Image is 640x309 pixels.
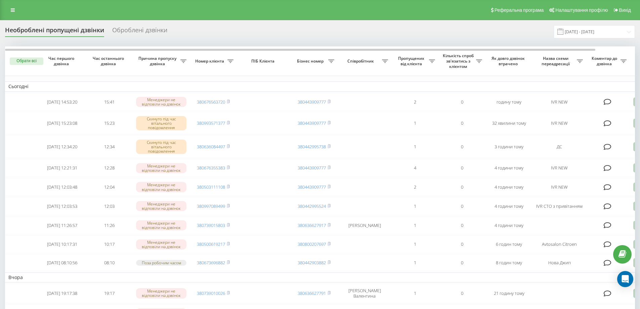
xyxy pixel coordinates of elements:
[485,255,532,271] td: 8 годин тому
[532,197,586,215] td: IVR СТО з привітанням
[136,97,186,107] div: Менеджери не відповіли на дзвінок
[39,217,86,234] td: [DATE] 11:26:57
[86,112,133,134] td: 15:23
[197,290,225,296] a: 380739010026
[197,144,225,150] a: 380636084497
[243,59,285,64] span: ПІБ Клієнта
[391,235,438,253] td: 1
[39,159,86,177] td: [DATE] 12:21:31
[338,217,391,234] td: [PERSON_NAME]
[438,197,485,215] td: 0
[86,255,133,271] td: 08:10
[391,136,438,158] td: 1
[136,182,186,192] div: Менеджери не відповіли на дзвінок
[485,93,532,111] td: годину тому
[39,93,86,111] td: [DATE] 14:53:20
[532,136,586,158] td: ДС
[86,197,133,215] td: 12:03
[532,159,586,177] td: IVR NEW
[136,140,186,154] div: Скинуто під час вітального повідомлення
[438,255,485,271] td: 0
[438,93,485,111] td: 0
[438,136,485,158] td: 0
[438,235,485,253] td: 0
[5,27,104,37] div: Необроблені пропущені дзвінки
[298,241,326,247] a: 380800207697
[197,222,225,228] a: 380739015803
[91,56,127,66] span: Час останнього дзвінка
[485,178,532,196] td: 4 години тому
[39,136,86,158] td: [DATE] 12:34:20
[197,184,225,190] a: 380503111108
[39,178,86,196] td: [DATE] 12:03:48
[391,112,438,134] td: 1
[391,284,438,303] td: 1
[391,93,438,111] td: 2
[136,220,186,230] div: Менеджери не відповіли на дзвінок
[193,59,227,64] span: Номер клієнта
[298,260,326,266] a: 380442903882
[86,235,133,253] td: 10:17
[136,239,186,249] div: Менеджери не відповіли на дзвінок
[298,120,326,126] a: 380443909777
[136,288,186,298] div: Менеджери не відповіли на дзвінок
[532,235,586,253] td: Avtosalon Citroen
[532,255,586,271] td: Нова Джип
[532,93,586,111] td: IVR NEW
[438,217,485,234] td: 0
[495,7,544,13] span: Реферальна програма
[298,184,326,190] a: 380443909777
[338,284,391,303] td: [PERSON_NAME] Валентина
[197,99,225,105] a: 380676563720
[485,217,532,234] td: 4 години тому
[136,116,186,131] div: Скинуто під час вітального повідомлення
[136,56,180,66] span: Причина пропуску дзвінка
[294,59,328,64] span: Бізнес номер
[197,203,225,209] a: 380997089499
[532,178,586,196] td: IVR NEW
[485,136,532,158] td: 3 години тому
[438,178,485,196] td: 0
[391,197,438,215] td: 1
[555,7,608,13] span: Налаштування профілю
[136,260,186,266] div: Поза робочим часом
[86,284,133,303] td: 19:17
[485,284,532,303] td: 21 годину тому
[39,235,86,253] td: [DATE] 10:17:31
[86,159,133,177] td: 12:28
[391,159,438,177] td: 4
[298,203,326,209] a: 380442995524
[197,260,225,266] a: 380673696882
[197,165,225,171] a: 380676355383
[485,235,532,253] td: 6 годин тому
[298,222,326,228] a: 380636627917
[136,201,186,211] div: Менеджери не відповіли на дзвінок
[391,217,438,234] td: 1
[298,290,326,296] a: 380636627791
[136,163,186,173] div: Менеджери не відповіли на дзвінок
[39,112,86,134] td: [DATE] 15:23:08
[391,178,438,196] td: 2
[485,112,532,134] td: 32 хвилини тому
[298,99,326,105] a: 380443909777
[442,53,476,69] span: Кількість спроб зв'язатись з клієнтом
[197,120,225,126] a: 380993571377
[86,136,133,158] td: 12:34
[197,241,225,247] a: 380500619217
[438,112,485,134] td: 0
[86,178,133,196] td: 12:04
[491,56,527,66] span: Як довго дзвінок втрачено
[298,144,326,150] a: 380442995738
[532,112,586,134] td: IVR NEW
[391,255,438,271] td: 1
[617,271,633,287] div: Open Intercom Messenger
[39,284,86,303] td: [DATE] 19:17:38
[44,56,80,66] span: Час першого дзвінка
[39,197,86,215] td: [DATE] 12:03:53
[86,217,133,234] td: 11:26
[112,27,167,37] div: Оброблені дзвінки
[485,197,532,215] td: 4 години тому
[395,56,429,66] span: Пропущених від клієнта
[485,159,532,177] td: 4 години тому
[298,165,326,171] a: 380443909777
